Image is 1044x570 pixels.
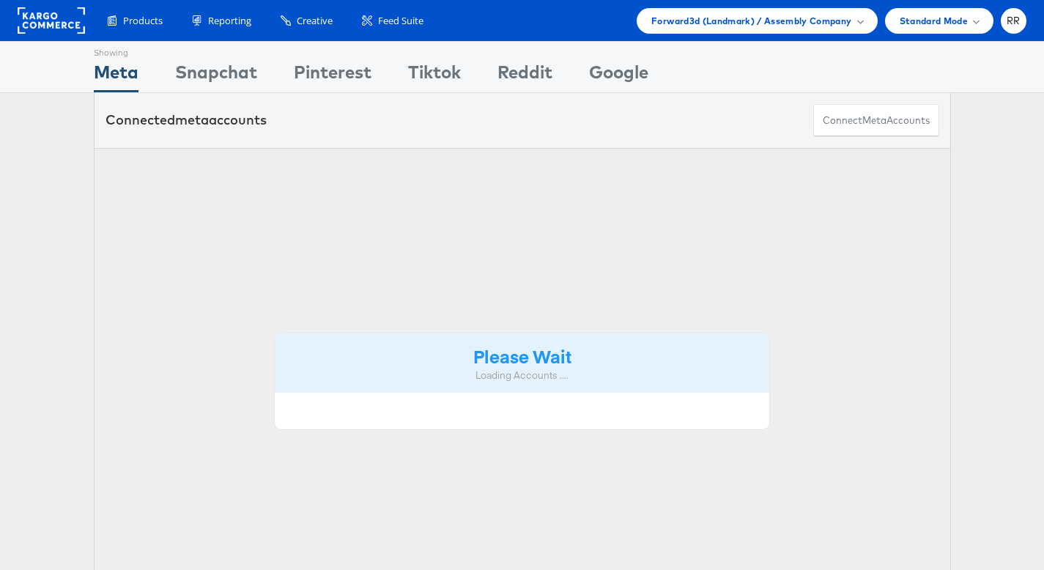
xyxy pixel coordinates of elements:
[1007,16,1021,26] span: RR
[589,59,648,92] div: Google
[408,59,461,92] div: Tiktok
[105,111,267,130] div: Connected accounts
[297,14,333,28] span: Creative
[378,14,423,28] span: Feed Suite
[473,344,571,368] strong: Please Wait
[175,59,257,92] div: Snapchat
[286,369,759,382] div: Loading Accounts ....
[862,114,886,127] span: meta
[651,13,851,29] span: Forward3d (Landmark) / Assembly Company
[94,42,138,59] div: Showing
[94,59,138,92] div: Meta
[208,14,251,28] span: Reporting
[497,59,552,92] div: Reddit
[813,104,939,137] button: ConnectmetaAccounts
[900,13,968,29] span: Standard Mode
[175,111,209,128] span: meta
[294,59,371,92] div: Pinterest
[123,14,163,28] span: Products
